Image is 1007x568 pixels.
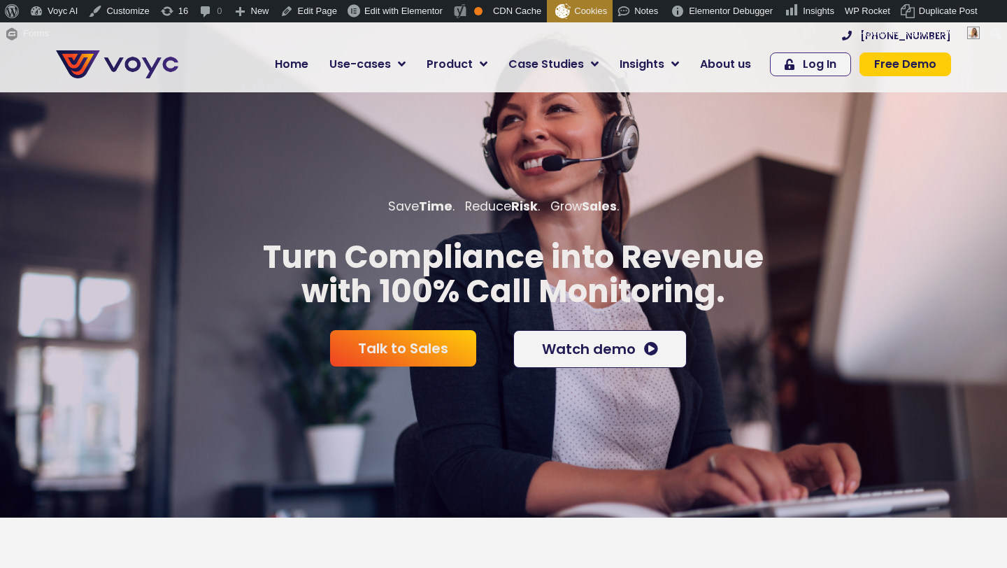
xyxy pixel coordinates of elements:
a: Home [264,50,319,78]
span: Edit with Elementor [364,6,443,16]
img: voyc-full-logo [56,50,178,78]
a: Product [416,50,498,78]
span: Log In [803,59,836,70]
a: Insights [609,50,690,78]
span: Forms [23,22,49,45]
a: Case Studies [498,50,609,78]
a: Log In [770,52,851,76]
span: Talk to Sales [358,341,448,355]
span: Free Demo [874,59,936,70]
b: Time [419,198,452,215]
b: Risk [511,198,538,215]
a: About us [690,50,762,78]
a: [PHONE_NUMBER] [842,31,951,41]
p: Save . Reduce . Grow . [49,197,958,215]
a: Howdy, [854,22,985,45]
span: Case Studies [508,56,584,73]
a: Watch demo [513,330,687,368]
span: Insights [620,56,664,73]
a: Free Demo [859,52,951,76]
a: Talk to Sales [330,330,476,367]
p: Turn Compliance into Revenue with 100% Call Monitoring. [49,240,977,309]
span: Product [427,56,473,73]
span: Home [275,56,308,73]
b: Sales [582,198,617,215]
div: OK [474,7,483,15]
span: Watch demo [542,342,636,356]
a: Use-cases [319,50,416,78]
span: [PERSON_NAME] [888,28,963,38]
span: About us [700,56,751,73]
span: Use-cases [329,56,391,73]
